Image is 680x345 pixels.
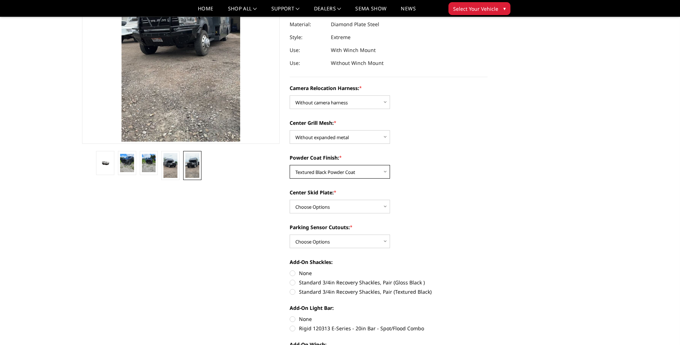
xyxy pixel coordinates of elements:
img: 2019-2026 Ram 2500-3500 - T2 Series - Extreme Front Bumper (receiver or winch) [98,160,112,166]
dt: Use: [290,44,325,57]
span: ▾ [503,5,506,12]
span: Select Your Vehicle [453,5,498,13]
label: Camera Relocation Harness: [290,84,488,92]
label: None [290,269,488,277]
button: Select Your Vehicle [448,2,510,15]
a: Home [198,6,213,16]
dd: Diamond Plate Steel [331,18,379,31]
a: News [401,6,415,16]
label: Powder Coat Finish: [290,154,488,161]
label: Center Skid Plate: [290,189,488,196]
dd: Extreme [331,31,351,44]
label: Standard 3/4in Recovery Shackles, Pair (Textured Black) [290,288,488,296]
img: 2019-2026 Ram 2500-3500 - T2 Series - Extreme Front Bumper (receiver or winch) [120,154,134,172]
dd: With Winch Mount [331,44,376,57]
label: Add-On Shackles: [290,258,488,266]
label: Add-On Light Bar: [290,304,488,312]
dt: Style: [290,31,325,44]
label: Parking Sensor Cutouts: [290,223,488,231]
a: Support [271,6,300,16]
label: Center Grill Mesh: [290,119,488,127]
label: Standard 3/4in Recovery Shackles, Pair (Gloss Black ) [290,279,488,286]
label: None [290,315,488,323]
dt: Use: [290,57,325,70]
iframe: Chat Widget [644,311,680,345]
a: shop all [228,6,257,16]
label: Rigid 120313 E-Series - 20in Bar - Spot/Flood Combo [290,325,488,332]
a: SEMA Show [355,6,386,16]
img: 2019-2026 Ram 2500-3500 - T2 Series - Extreme Front Bumper (receiver or winch) [185,153,199,178]
img: 2019-2026 Ram 2500-3500 - T2 Series - Extreme Front Bumper (receiver or winch) [142,154,156,172]
img: 2019-2026 Ram 2500-3500 - T2 Series - Extreme Front Bumper (receiver or winch) [163,153,177,178]
a: Dealers [314,6,341,16]
dd: Without Winch Mount [331,57,384,70]
dt: Material: [290,18,325,31]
